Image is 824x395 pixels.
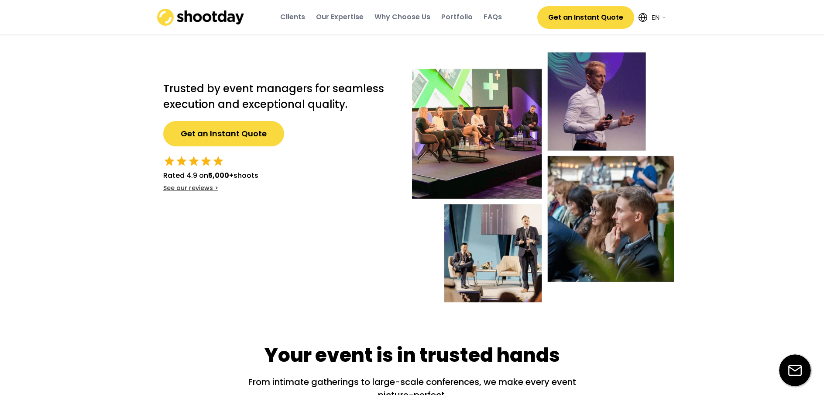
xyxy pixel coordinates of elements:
img: Event-hero-intl%402x.webp [412,52,674,302]
button: star [200,155,212,167]
div: Clients [280,12,305,22]
div: Your event is in trusted hands [264,342,560,369]
div: Our Expertise [316,12,364,22]
button: star [163,155,175,167]
button: star [212,155,224,167]
img: shootday_logo.png [157,9,244,26]
div: FAQs [484,12,502,22]
div: See our reviews > [163,184,218,193]
button: star [175,155,188,167]
img: email-icon%20%281%29.svg [779,354,811,386]
button: Get an Instant Quote [537,6,634,29]
h2: Trusted by event managers for seamless execution and exceptional quality. [163,81,395,112]
img: Icon%20feather-globe%20%281%29.svg [639,13,647,22]
div: Why Choose Us [374,12,430,22]
strong: 5,000+ [208,170,233,180]
button: Get an Instant Quote [163,121,284,146]
div: Rated 4.9 on shoots [163,170,258,181]
button: star [188,155,200,167]
div: Portfolio [441,12,473,22]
